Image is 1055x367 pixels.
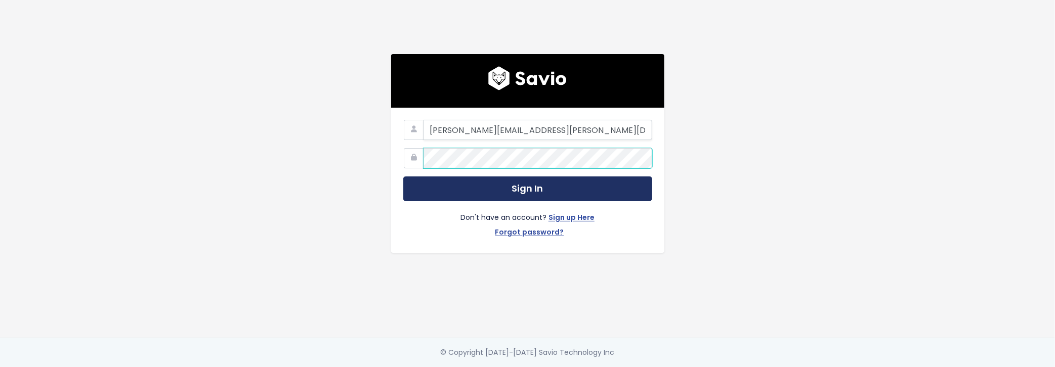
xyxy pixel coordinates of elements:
[548,211,595,226] a: Sign up Here
[403,201,652,241] div: Don't have an account?
[441,346,615,359] div: © Copyright [DATE]-[DATE] Savio Technology Inc
[488,66,567,90] img: logo600x187.a314fd40982d.png
[495,226,564,241] a: Forgot password?
[424,120,652,140] input: Your Work Email Address
[403,176,652,201] button: Sign In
